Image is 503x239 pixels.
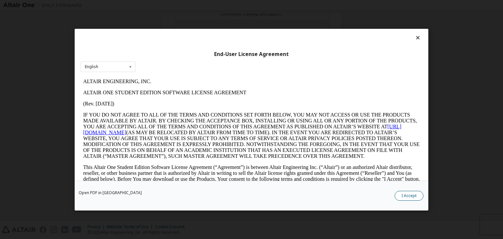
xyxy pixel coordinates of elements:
p: ALTAIR ENGINEERING, INC. [3,3,339,9]
p: IF YOU DO NOT AGREE TO ALL OF THE TERMS AND CONDITIONS SET FORTH BELOW, YOU MAY NOT ACCESS OR USE... [3,36,339,83]
div: English [85,65,98,69]
button: I Accept [395,191,423,201]
p: ALTAIR ONE STUDENT EDITION SOFTWARE LICENSE AGREEMENT [3,14,339,20]
a: [URL][DOMAIN_NAME] [3,48,321,59]
a: Open PDF in [GEOGRAPHIC_DATA] [79,191,142,195]
div: End-User License Agreement [81,51,422,57]
p: (Rev. [DATE]) [3,25,339,31]
p: This Altair One Student Edition Software License Agreement (“Agreement”) is between Altair Engine... [3,88,339,112]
